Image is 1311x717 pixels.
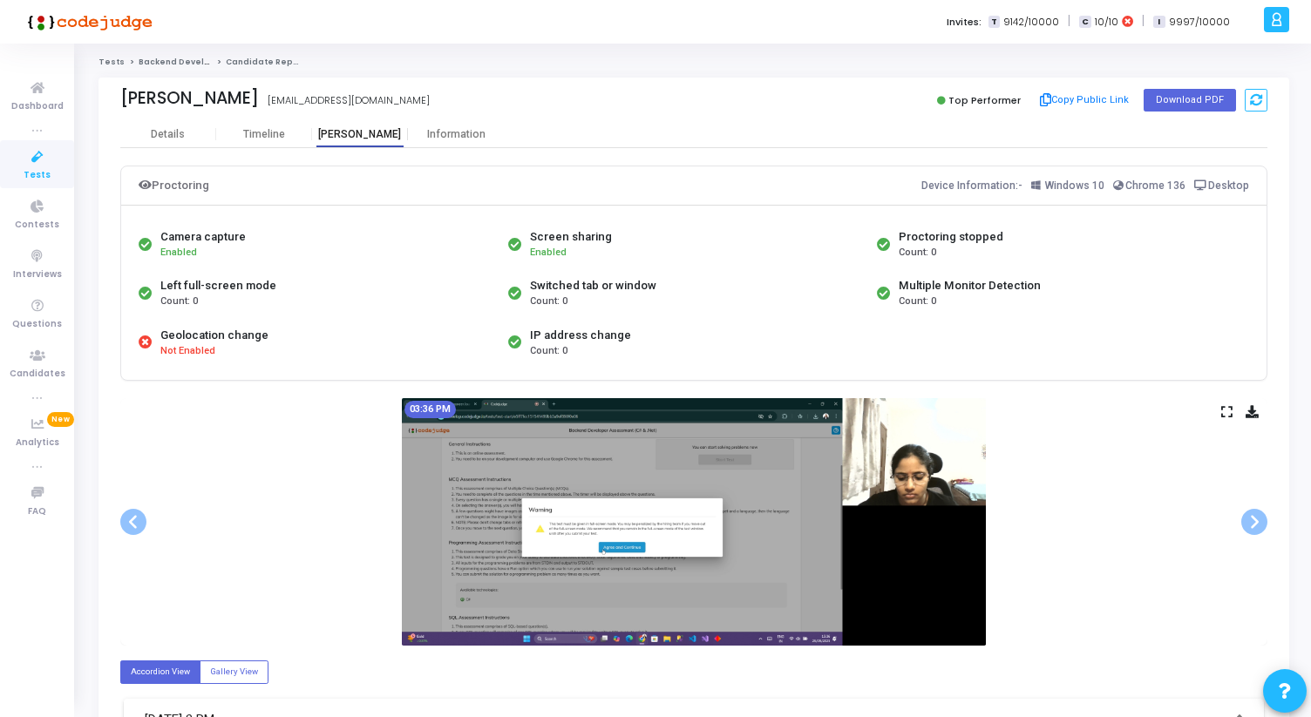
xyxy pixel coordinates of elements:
button: Download PDF [1144,89,1236,112]
span: 9997/10000 [1169,15,1230,30]
a: Backend Developer Assessment (C# & .Net) [139,57,333,67]
span: New [47,412,74,427]
span: Contests [15,218,59,233]
label: Gallery View [200,660,268,684]
div: IP address change [530,327,631,344]
span: Count: 0 [160,294,198,309]
div: Proctoring [139,175,209,196]
span: I [1153,16,1165,29]
img: screenshot-1759140408061.jpeg [402,398,986,646]
span: Count: 0 [899,246,936,260]
div: Multiple Monitor Detection [899,277,1041,294]
img: logo [22,4,153,39]
span: Candidate Report [226,57,306,67]
span: Top Performer [948,93,1021,107]
div: Details [151,128,185,141]
span: | [1142,12,1145,30]
span: Count: 0 [530,294,567,309]
span: Enabled [530,247,567,258]
span: T [988,16,1000,29]
div: Timeline [243,128,285,141]
span: Not Enabled [160,344,215,359]
div: Switched tab or window [530,277,656,294]
div: Device Information:- [921,175,1250,196]
div: Geolocation change [160,327,268,344]
nav: breadcrumb [98,57,1289,68]
div: Information [408,128,504,141]
mat-chip: 03:36 PM [404,401,456,418]
span: Analytics [16,436,59,450]
div: Left full-screen mode [160,277,276,294]
span: Desktop [1208,179,1249,192]
span: Count: 0 [899,294,936,309]
span: Tests [24,168,51,183]
div: Screen sharing [530,228,612,246]
label: Invites: [947,15,982,30]
span: Windows 10 [1045,179,1104,192]
span: 9142/10000 [1003,15,1059,30]
span: 10/10 [1095,15,1118,30]
div: [PERSON_NAME] [120,88,259,108]
span: Questions [12,317,62,332]
div: [PERSON_NAME] [312,128,408,141]
span: Dashboard [11,99,64,114]
span: Count: 0 [530,344,567,359]
span: Chrome 136 [1125,179,1185,192]
span: FAQ [28,504,46,519]
button: Copy Public Link [1035,87,1135,113]
span: Candidates [10,367,65,382]
span: Enabled [160,247,197,258]
span: C [1079,16,1090,29]
span: | [1068,12,1070,30]
div: Camera capture [160,228,246,246]
div: Proctoring stopped [899,228,1003,246]
div: [EMAIL_ADDRESS][DOMAIN_NAME] [268,93,430,108]
a: Tests [98,57,125,67]
span: Interviews [13,267,62,282]
label: Accordion View [120,660,200,684]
